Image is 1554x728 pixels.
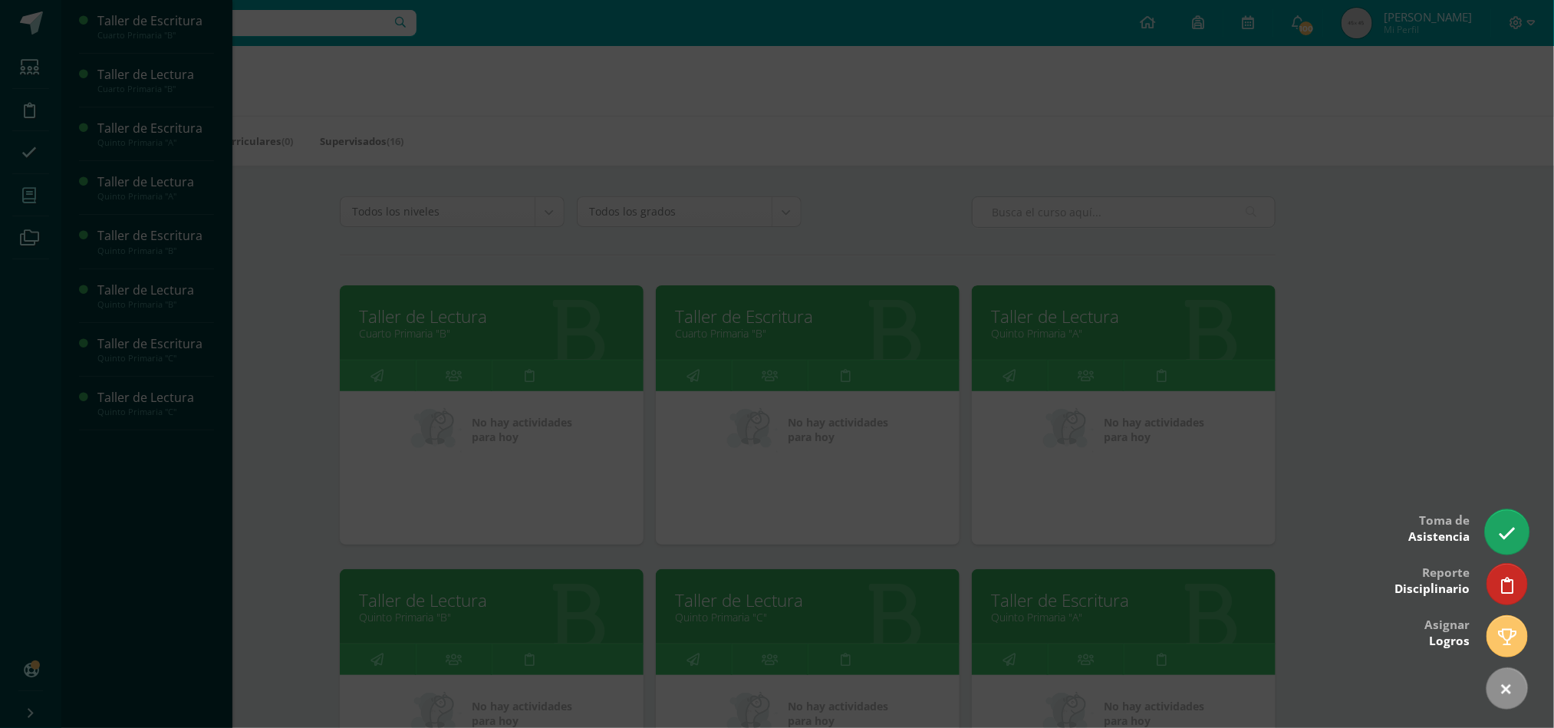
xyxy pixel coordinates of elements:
[1394,581,1470,597] span: Disciplinario
[1394,555,1470,604] div: Reporte
[1429,633,1470,649] span: Logros
[1424,607,1470,657] div: Asignar
[1408,502,1470,552] div: Toma de
[1408,529,1470,545] span: Asistencia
